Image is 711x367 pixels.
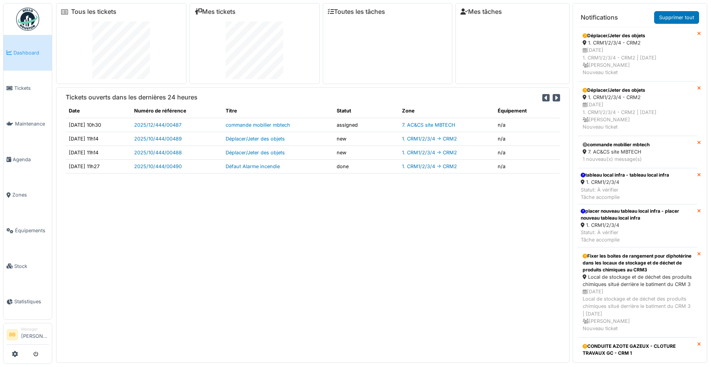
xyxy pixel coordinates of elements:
th: Titre [223,104,334,118]
div: 1 nouveau(x) message(s) [583,155,692,163]
img: Badge_color-CXgf-gQk.svg [16,8,39,31]
span: Statistiques [14,298,49,305]
td: [DATE] 11h14 [66,132,131,145]
td: n/a [495,160,560,174]
a: Toutes les tâches [328,8,385,15]
span: Stock [14,263,49,270]
a: Déplacer/Jeter des objets [226,150,285,155]
a: Déplacer/Jeter des objets 1. CRM1/2/3/4 - CRM2 [DATE]1. CRM1/2/3/4 - CRM2 | [DATE] [PERSON_NAME]N... [578,81,697,136]
a: Tickets [3,71,52,106]
a: Déplacer/Jeter des objets 1. CRM1/2/3/4 - CRM2 [DATE]1. CRM1/2/3/4 - CRM2 | [DATE] [PERSON_NAME]N... [578,27,697,81]
li: BB [7,329,18,341]
div: Manager [21,326,49,332]
a: 1. CRM1/2/3/4 -> CRM2 [402,150,457,155]
h6: Tickets ouverts dans les dernières 24 heures [66,94,198,101]
div: [DATE] 1. CRM1/2/3/4 - CRM2 | [DATE] [PERSON_NAME] Nouveau ticket [583,101,692,131]
span: Tickets [14,84,49,92]
span: Dashboard [13,49,49,56]
li: [PERSON_NAME] [21,326,49,343]
a: Fixer les boites de rangement pour diphotérine dans les locaux de stockage et de déchet de produi... [578,247,697,338]
a: 2025/10/444/00489 [134,136,182,142]
div: 1. CRM1/2/3/4 [581,222,694,229]
div: CONDUITE AZOTE GAZEUX - CLOTURE TRAVAUX GC - CRM 1 [583,343,692,357]
div: 7. AC&CS site MBTECH [583,148,692,155]
div: placer nouveau tableau local infra - placer nouveau tableau local infra [581,208,694,222]
div: Déplacer/Jeter des objets [583,87,692,94]
span: Zones [12,191,49,198]
a: commande mobilier mbtech 7. AC&CS site MBTECH 1 nouveau(x) message(s) [578,136,697,168]
a: 7. AC&CS site MBTECH [402,122,455,128]
a: 1. CRM1/2/3/4 -> CRM2 [402,164,457,169]
div: tableau local infra - tableau local infra [581,172,669,179]
td: n/a [495,145,560,159]
div: [DATE] 1. CRM1/2/3/4 - CRM2 | [DATE] [PERSON_NAME] Nouveau ticket [583,46,692,76]
td: [DATE] 11h14 [66,145,131,159]
a: Mes tâches [460,8,502,15]
a: 1. CRM1/2/3/4 -> CRM2 [402,136,457,142]
a: commande mobilier mbtech [226,122,290,128]
a: Mes tickets [194,8,236,15]
div: Statut: À vérifier Tâche accomplie [581,229,694,243]
span: Agenda [13,156,49,163]
th: Numéro de référence [131,104,223,118]
th: Statut [334,104,399,118]
a: BB Manager[PERSON_NAME] [7,326,49,345]
a: placer nouveau tableau local infra - placer nouveau tableau local infra 1. CRM1/2/3/4 Statut: À v... [578,204,697,247]
div: [DATE] Local de stockage et de déchet des produits chimiques situé derrière le batiment du CRM 3 ... [583,288,692,332]
a: 2025/10/444/00490 [134,164,182,169]
a: Équipements [3,213,52,248]
td: [DATE] 10h30 [66,118,131,132]
td: n/a [495,118,560,132]
th: Date [66,104,131,118]
div: commande mobilier mbtech [583,141,692,148]
div: Statut: À vérifier Tâche accomplie [581,186,669,201]
a: Déplacer/Jeter des objets [226,136,285,142]
div: 1. CRM1/2/3/4 - CRM2 [583,94,692,101]
td: new [334,132,399,145]
a: tableau local infra - tableau local infra 1. CRM1/2/3/4 Statut: À vérifierTâche accomplie [578,168,697,204]
td: [DATE] 11h27 [66,160,131,174]
div: Local de stockage et de déchet des produits chimiques situé derrière le batiment du CRM 3 [583,273,692,288]
td: new [334,145,399,159]
a: Statistiques [3,284,52,320]
th: Zone [399,104,495,118]
th: Équipement [495,104,560,118]
a: Supprimer tout [654,11,699,24]
div: 1. CRM1/2/3/4 [581,179,669,186]
a: Zones [3,177,52,213]
div: Déplacer/Jeter des objets [583,32,692,39]
h6: Notifications [581,14,618,21]
a: Tous les tickets [71,8,116,15]
div: 1. CRM1/2/3/4 [583,357,692,364]
td: n/a [495,132,560,145]
a: Agenda [3,142,52,177]
td: assigned [334,118,399,132]
a: Maintenance [3,106,52,142]
td: done [334,160,399,174]
a: 2025/12/444/00487 [134,122,181,128]
a: Défaut Alarme incendie [226,164,280,169]
a: 2025/10/444/00488 [134,150,182,155]
span: Maintenance [15,120,49,127]
a: Stock [3,248,52,284]
span: Équipements [15,227,49,234]
div: 1. CRM1/2/3/4 - CRM2 [583,39,692,46]
div: Fixer les boites de rangement pour diphotérine dans les locaux de stockage et de déchet de produi... [583,253,692,273]
a: Dashboard [3,35,52,71]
